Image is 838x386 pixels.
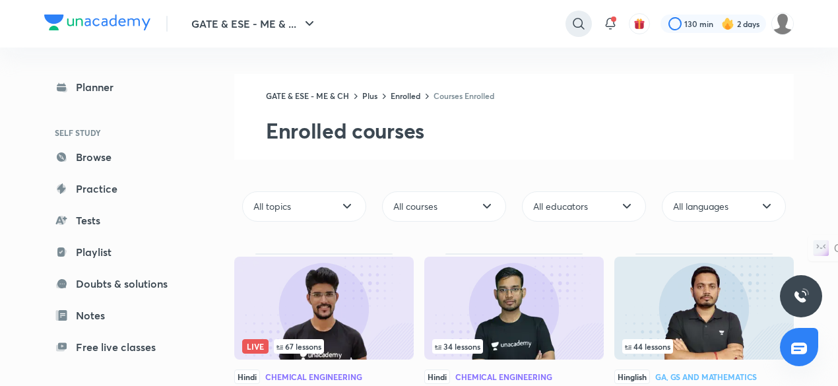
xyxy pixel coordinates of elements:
img: avatar [633,18,645,30]
img: Company Logo [44,15,150,30]
span: All courses [393,200,437,213]
div: infosection [242,339,406,354]
span: Hindi [424,370,450,384]
img: ttu [793,288,809,304]
img: Thumbnail [234,257,414,360]
span: 34 lessons [435,342,480,350]
a: Browse [44,144,197,170]
div: left [622,339,786,354]
a: Plus [362,90,377,101]
span: All educators [533,200,588,213]
button: avatar [629,13,650,34]
img: yash Singh [771,13,794,35]
a: Doubts & solutions [44,271,197,297]
a: Courses Enrolled [434,90,494,101]
img: Thumbnail [614,257,794,360]
div: infosection [432,339,596,354]
div: GA, GS and Mathematics [655,373,757,381]
span: Live [242,339,269,354]
a: Practice [44,176,197,202]
span: Hindi [234,370,260,384]
h6: SELF STUDY [44,121,197,144]
a: Planner [44,74,197,100]
span: All topics [253,200,291,213]
a: Company Logo [44,15,150,34]
div: infocontainer [242,339,406,354]
div: infocontainer [622,339,786,354]
img: streak [721,17,734,30]
a: Playlist [44,239,197,265]
span: All languages [673,200,728,213]
a: Free live classes [44,334,197,360]
div: left [432,339,596,354]
a: Tests [44,207,197,234]
span: 67 lessons [276,342,321,350]
div: infosection [622,339,786,354]
a: Notes [44,302,197,329]
span: Hinglish [614,370,650,384]
div: infocontainer [432,339,596,354]
img: Thumbnail [424,257,604,360]
h2: Enrolled courses [266,117,794,144]
div: Chemical Engineering [265,373,362,381]
a: Enrolled [391,90,420,101]
div: left [242,339,406,354]
a: GATE & ESE - ME & CH [266,90,349,101]
button: GATE & ESE - ME & ... [183,11,325,37]
span: 44 lessons [625,342,670,350]
div: Chemical Engineering [455,373,552,381]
